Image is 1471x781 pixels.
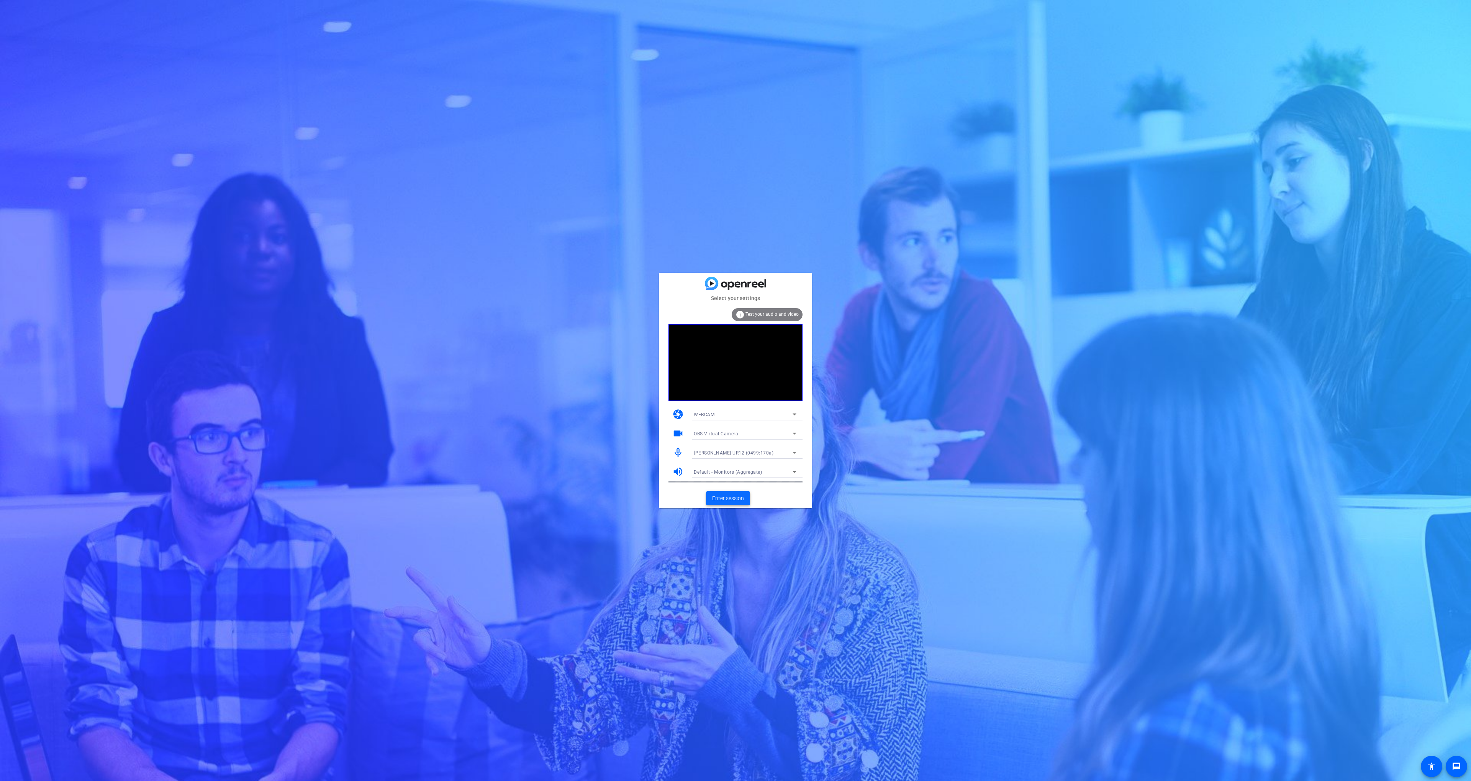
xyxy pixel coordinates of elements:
mat-icon: info [735,310,745,319]
img: blue-gradient.svg [705,277,766,290]
span: Default - Monitors (Aggregate) [694,469,762,475]
span: Enter session [712,494,744,502]
span: OBS Virtual Camera [694,431,738,436]
span: Test your audio and video [745,312,799,317]
mat-card-subtitle: Select your settings [659,294,812,302]
mat-icon: volume_up [672,466,684,477]
mat-icon: message [1452,762,1461,771]
mat-icon: camera [672,409,684,420]
mat-icon: videocam [672,428,684,439]
button: Enter session [706,491,750,505]
span: WEBCAM [694,412,714,417]
mat-icon: mic_none [672,447,684,458]
mat-icon: accessibility [1427,762,1436,771]
span: [PERSON_NAME] UR12 (0499:170a) [694,450,773,456]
